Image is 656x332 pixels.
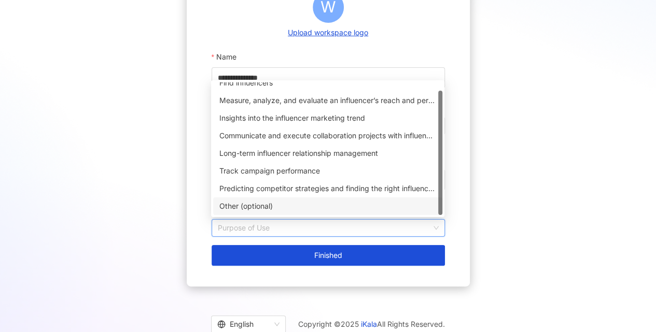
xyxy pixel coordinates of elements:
[285,27,371,38] button: Upload workspace logo
[219,130,436,141] div: Communicate and execute collaboration projects with influencers
[219,77,436,89] div: Find influencers
[219,95,436,106] div: Measure, analyze, and evaluate an influencer’s reach and performance on social media
[314,251,342,259] span: Finished
[212,67,445,88] input: Name
[212,47,244,67] label: Name
[213,145,442,162] div: Long-term influencer relationship management
[213,162,442,180] div: Track campaign performance
[212,245,445,266] button: Finished
[219,183,436,194] div: Predicting competitor strategies and finding the right influencers
[213,197,442,215] div: Other (optional)
[219,112,436,124] div: Insights into the influencer marketing trend
[213,74,442,92] div: Find influencers
[213,180,442,197] div: Predicting competitor strategies and finding the right influencers
[213,127,442,145] div: Communicate and execute collaboration projects with influencers
[219,165,436,177] div: Track campaign performance
[219,200,436,212] div: Other (optional)
[361,320,377,328] a: iKala
[219,148,436,159] div: Long-term influencer relationship management
[213,92,442,109] div: Measure, analyze, and evaluate an influencer’s reach and performance on social media
[213,109,442,127] div: Insights into the influencer marketing trend
[298,318,445,330] span: Copyright © 2025 All Rights Reserved.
